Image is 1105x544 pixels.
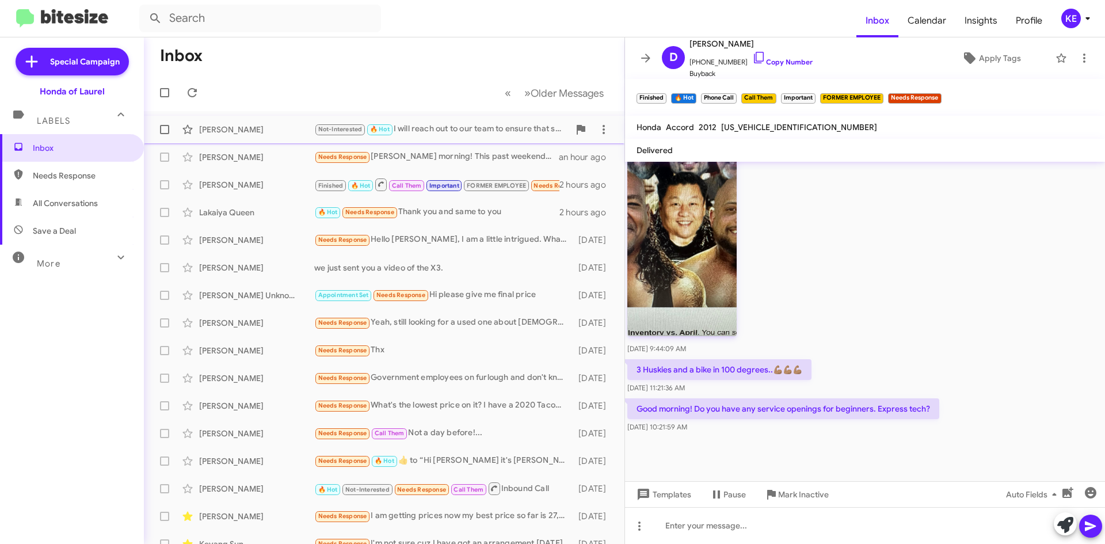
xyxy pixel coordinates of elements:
span: Special Campaign [50,56,120,67]
small: Call Them [741,93,776,104]
span: All Conversations [33,197,98,209]
span: 🔥 Hot [318,208,338,216]
span: Not-Interested [318,125,363,133]
h1: Inbox [160,47,203,65]
div: Yeah, still looking for a used one about [DEMOGRAPHIC_DATA] less than 50,000 miles all-wheel-driv... [314,316,573,329]
span: FORMER EMPLOYEE [467,182,526,189]
span: Needs Response [318,374,367,382]
div: [DATE] [573,483,615,494]
p: 3 Huskies and a bike in 100 degrees..💪🏽💪🏽💪🏽 [627,359,811,380]
span: Honda [637,122,661,132]
span: Needs Response [318,512,367,520]
div: [PERSON_NAME] [199,124,314,135]
span: Finished [318,182,344,189]
span: [PHONE_NUMBER] [689,51,813,68]
div: Not a day before!... [314,427,573,440]
span: Needs Response [318,429,367,437]
div: [PERSON_NAME] [199,455,314,467]
span: Needs Response [376,291,425,299]
div: ​👍​ to “ Hi [PERSON_NAME] it's [PERSON_NAME] at Ourisman Honda of Laurel. I saw you've been in to... [314,454,573,467]
span: Labels [37,116,70,126]
div: [PERSON_NAME] [199,511,314,522]
span: [PERSON_NAME] [689,37,813,51]
span: Needs Response [33,170,131,181]
button: Pause [700,484,755,505]
a: Profile [1007,4,1051,37]
span: Needs Response [318,457,367,465]
div: 2 hours ago [559,179,615,191]
div: [DATE] [573,511,615,522]
span: Needs Response [318,153,367,161]
div: I will reach out to our team to ensure that someone contacts you promptly. [314,123,569,136]
span: Needs Response [534,182,582,189]
div: [DATE] [573,317,615,329]
button: Mark Inactive [755,484,838,505]
span: Needs Response [318,347,367,354]
small: 🔥 Hot [671,93,696,104]
div: Honda of Laurel [40,86,105,97]
span: D [669,48,678,67]
span: Needs Response [318,402,367,409]
div: [DATE] [573,290,615,301]
div: I am getting prices now my best price so far is 27,000 all in. That's tax tags everything can you... [314,509,573,523]
span: Call Them [392,182,422,189]
span: Buyback [689,68,813,79]
span: Delivered [637,145,673,155]
div: [DATE] [573,345,615,356]
span: Templates [634,484,691,505]
div: [DATE] [573,234,615,246]
div: [DATE] [573,428,615,439]
small: Phone Call [701,93,737,104]
span: 🔥 Hot [375,457,394,465]
small: Needs Response [888,93,941,104]
span: Needs Response [397,486,446,493]
div: [PERSON_NAME] [199,372,314,384]
a: Inbox [856,4,898,37]
div: we just sent you a video of the X3. [314,262,573,273]
div: Government employees on furlough and don't know what offers you have in place [314,371,573,385]
div: [PERSON_NAME] morning! This past weekend I purchased a Honda Ridgeline from you all! [PERSON_NAME... [314,150,559,163]
div: Thank you and same to you [314,206,559,219]
button: Apply Tags [932,48,1050,69]
span: Mark Inactive [778,484,829,505]
div: Hello [PERSON_NAME], I am a little intrigued. What does enough look like? I love my Crosstour. I ... [314,233,573,246]
span: 🔥 Hot [351,182,371,189]
span: 2012 [699,122,717,132]
span: Save a Deal [33,225,76,237]
span: Auto Fields [1006,484,1061,505]
button: Next [517,81,611,105]
span: Older Messages [531,87,604,100]
span: Needs Response [318,319,367,326]
div: [PERSON_NAME] [199,483,314,494]
span: [DATE] 9:44:09 AM [627,344,686,353]
a: Calendar [898,4,955,37]
div: an hour ago [559,151,615,163]
small: Important [781,93,816,104]
a: Insights [955,4,1007,37]
div: KE [1061,9,1081,28]
div: [DATE] [573,400,615,412]
div: [PERSON_NAME] Unknown [199,290,314,301]
a: Copy Number [752,58,813,66]
input: Search [139,5,381,32]
span: [DATE] 11:21:36 AM [627,383,685,392]
div: Inbound Call [314,481,573,496]
span: Call Them [375,429,405,437]
div: [DATE] [573,455,615,467]
span: 🔥 Hot [318,486,338,493]
span: Inbox [33,142,131,154]
div: 2 hours ago [559,207,615,218]
span: [DATE] 10:21:59 AM [627,423,687,431]
span: « [505,86,511,100]
button: Auto Fields [997,484,1070,505]
span: Not-Interested [345,486,390,493]
img: ME48498641ec264e299a73b192ec339ead [627,155,737,336]
div: What's the lowest price on it? I have a 2020 Tacoma to trade [314,399,573,412]
div: [PERSON_NAME] [199,400,314,412]
small: Finished [637,93,666,104]
span: Important [429,182,459,189]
